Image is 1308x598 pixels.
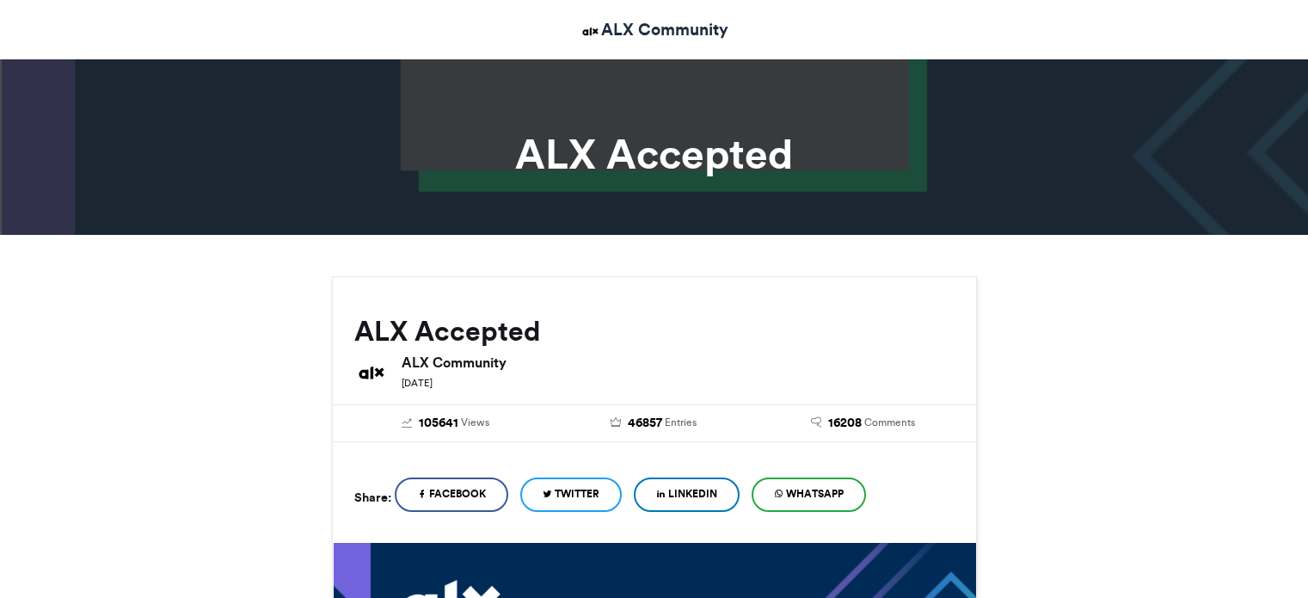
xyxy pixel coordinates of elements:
[354,486,391,509] h5: Share:
[786,486,844,502] span: WhatsApp
[562,414,746,433] a: 46857 Entries
[555,486,599,502] span: Twitter
[354,355,389,390] img: ALX Community
[177,133,1132,175] h1: ALX Accepted
[628,414,662,433] span: 46857
[461,415,489,430] span: Views
[752,478,866,512] a: WhatsApp
[864,415,915,430] span: Comments
[828,414,862,433] span: 16208
[665,415,697,430] span: Entries
[771,414,955,433] a: 16208 Comments
[634,478,740,512] a: LinkedIn
[354,316,955,347] h2: ALX Accepted
[580,21,601,42] img: ALX Community
[402,355,955,369] h6: ALX Community
[354,414,537,433] a: 105641 Views
[668,486,717,502] span: LinkedIn
[402,377,433,389] small: [DATE]
[395,478,508,512] a: Facebook
[419,414,458,433] span: 105641
[580,17,728,42] a: ALX Community
[520,478,622,512] a: Twitter
[429,486,486,502] span: Facebook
